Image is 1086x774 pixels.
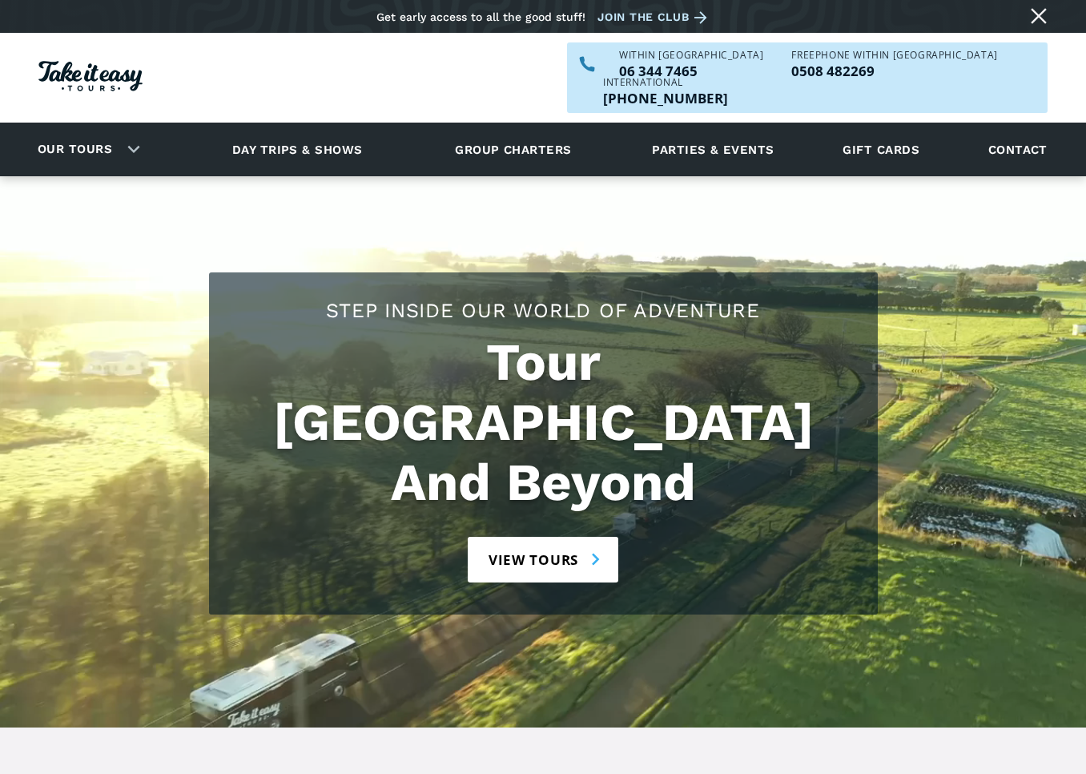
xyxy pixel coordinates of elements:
a: Gift cards [835,127,927,171]
a: Call us within NZ on 063447465 [619,64,763,78]
a: Close message [1026,3,1052,29]
p: [PHONE_NUMBER] [603,91,728,105]
a: Join the club [597,7,713,27]
a: View tours [468,537,619,583]
div: International [603,78,728,87]
h1: Tour [GEOGRAPHIC_DATA] And Beyond [225,333,862,513]
img: Take it easy Tours logo [38,61,143,91]
a: Group charters [435,127,591,171]
a: Call us outside of NZ on +6463447465 [603,91,728,105]
a: Parties & events [644,127,782,171]
div: WITHIN [GEOGRAPHIC_DATA] [619,50,763,60]
h2: Step Inside Our World Of Adventure [225,296,862,325]
a: Day trips & shows [212,127,383,171]
a: Contact [980,127,1056,171]
a: Call us freephone within NZ on 0508482269 [791,64,997,78]
div: Freephone WITHIN [GEOGRAPHIC_DATA] [791,50,997,60]
p: 06 344 7465 [619,64,763,78]
a: Our tours [26,131,124,168]
div: Get early access to all the good stuff! [376,10,585,23]
p: 0508 482269 [791,64,997,78]
div: Our tours [18,127,152,171]
a: Homepage [38,53,143,103]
